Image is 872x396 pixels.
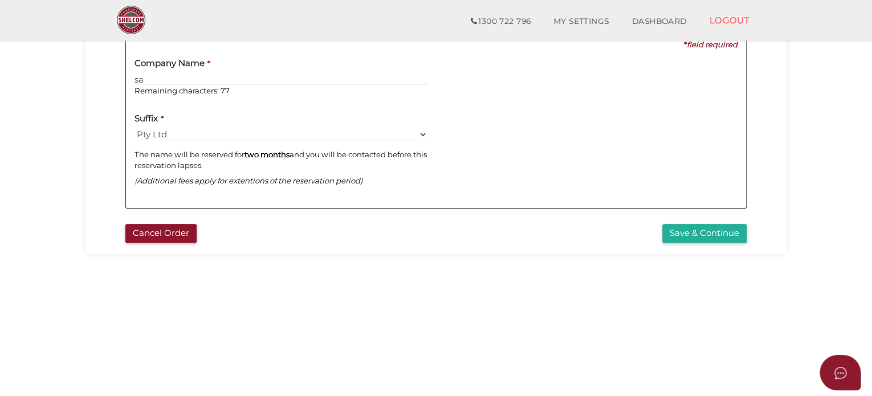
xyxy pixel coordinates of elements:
[459,10,542,33] a: 1300 722 796
[820,355,861,390] button: Open asap
[245,150,290,159] b: two months
[135,86,230,95] span: Remaining characters: 77
[135,114,158,124] h4: Suffix
[698,9,761,32] a: LOGOUT
[135,59,205,68] h4: Company Name
[687,40,737,49] i: field required
[542,10,621,33] a: MY SETTINGS
[662,224,747,243] button: Save & Continue
[135,176,362,185] i: (Additional fees apply for extentions of the reservation period)
[621,10,698,33] a: DASHBOARD
[135,149,445,171] p: The name will be reserved for and you will be contacted before this reservation lapses.
[125,224,197,243] button: Cancel Order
